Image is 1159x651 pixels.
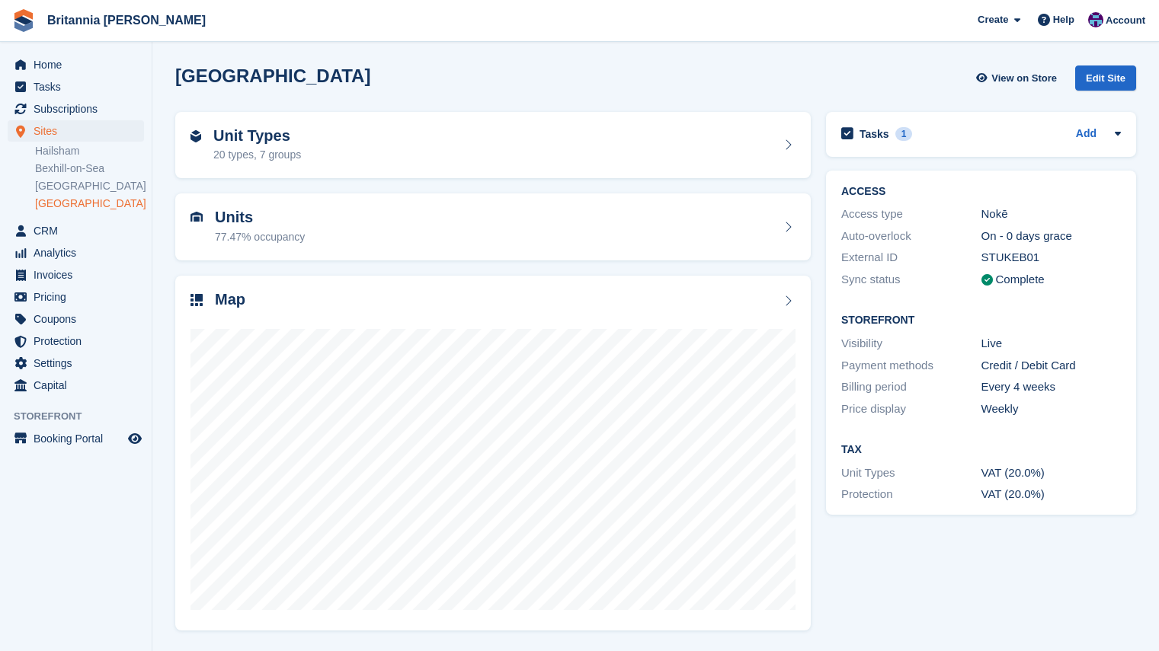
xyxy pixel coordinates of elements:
[34,220,125,241] span: CRM
[978,12,1008,27] span: Create
[841,357,981,375] div: Payment methods
[8,353,144,374] a: menu
[841,271,981,289] div: Sync status
[175,112,811,179] a: Unit Types 20 types, 7 groups
[175,65,370,86] h2: [GEOGRAPHIC_DATA]
[35,179,144,193] a: [GEOGRAPHIC_DATA]
[1076,126,1097,143] a: Add
[841,444,1121,456] h2: Tax
[841,400,981,418] div: Price display
[8,375,144,396] a: menu
[841,186,1121,198] h2: ACCESS
[1053,12,1074,27] span: Help
[8,120,144,142] a: menu
[34,375,125,396] span: Capital
[981,400,1122,418] div: Weekly
[981,464,1122,482] div: VAT (20.0%)
[34,54,125,75] span: Home
[35,161,144,176] a: Bexhill-on-Sea
[8,428,144,449] a: menu
[841,314,1121,327] h2: Storefront
[190,212,203,222] img: unit-icn-7be61d7bf1b0ce9d3e12c5938cc71ed9869f7b940bace4675aadf7bd6d80202e.svg
[841,206,981,223] div: Access type
[35,144,144,158] a: Hailsham
[34,242,125,263] span: Analytics
[996,271,1045,289] div: Complete
[981,206,1122,223] div: Nokē
[981,486,1122,503] div: VAT (20.0%)
[8,286,144,308] a: menu
[34,120,125,142] span: Sites
[8,98,144,120] a: menu
[981,378,1122,396] div: Every 4 weeks
[8,264,144,286] a: menu
[981,335,1122,353] div: Live
[14,409,152,424] span: Storefront
[34,264,125,286] span: Invoices
[895,127,913,141] div: 1
[1075,65,1136,91] div: Edit Site
[215,229,305,245] div: 77.47% occupancy
[1075,65,1136,97] a: Edit Site
[215,209,305,226] h2: Units
[34,330,125,352] span: Protection
[8,330,144,352] a: menu
[8,76,144,97] a: menu
[8,308,144,330] a: menu
[215,291,245,308] h2: Map
[991,71,1057,86] span: View on Store
[841,228,981,245] div: Auto-overlock
[841,486,981,503] div: Protection
[1088,12,1103,27] img: Becca Clark
[34,428,125,449] span: Booking Portal
[213,147,301,163] div: 20 types, 7 groups
[41,8,212,33] a: Britannia [PERSON_NAME]
[841,335,981,353] div: Visibility
[1106,13,1145,28] span: Account
[841,378,981,396] div: Billing period
[126,429,144,448] a: Preview store
[860,127,889,141] h2: Tasks
[175,276,811,631] a: Map
[35,196,144,211] a: [GEOGRAPHIC_DATA]
[34,76,125,97] span: Tasks
[34,308,125,330] span: Coupons
[8,220,144,241] a: menu
[981,228,1122,245] div: On - 0 days grace
[8,242,144,263] a: menu
[190,294,203,306] img: map-icn-33ee37083ee616e46c38cad1a60f524a97daa1e2b2c8c0bc3eb3415660979fc1.svg
[175,193,811,260] a: Units 77.47% occupancy
[34,286,125,308] span: Pricing
[213,127,301,145] h2: Unit Types
[190,130,201,142] img: unit-type-icn-2b2737a686de81e16bb02015468b77c625bbabd49415b5ef34ead5e3b44a266d.svg
[981,357,1122,375] div: Credit / Debit Card
[841,464,981,482] div: Unit Types
[974,65,1063,91] a: View on Store
[841,249,981,266] div: External ID
[8,54,144,75] a: menu
[34,98,125,120] span: Subscriptions
[981,249,1122,266] div: STUKEB01
[12,9,35,32] img: stora-icon-8386f47178a22dfd0bd8f6a31ec36ba5ce8667c1dd55bd0f319d3a0aa187defe.svg
[34,353,125,374] span: Settings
